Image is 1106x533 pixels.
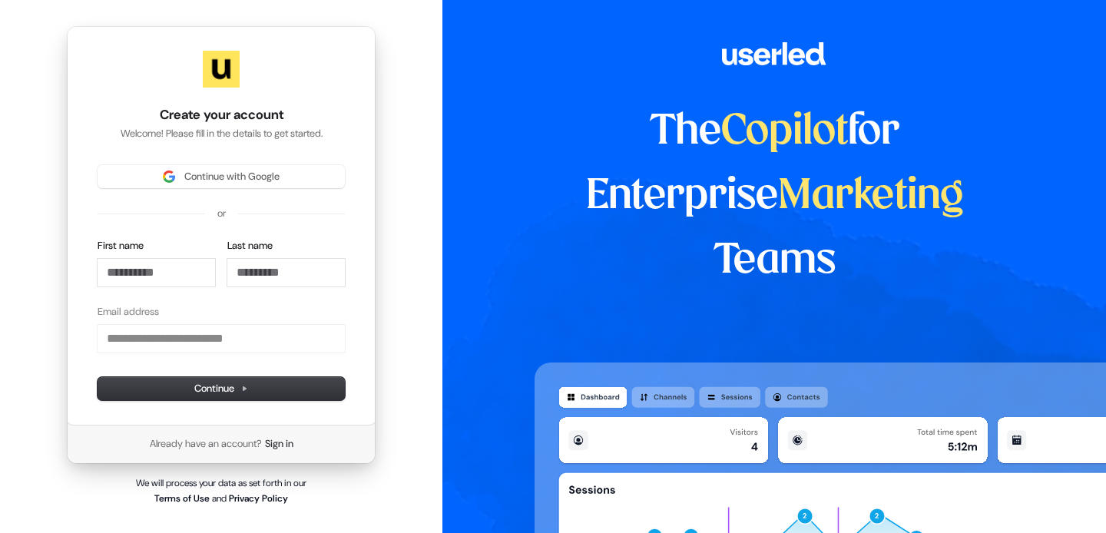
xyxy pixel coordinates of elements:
span: Already have an account? [150,437,262,451]
label: First name [98,239,144,253]
span: Continue with Google [184,170,280,184]
h1: The for Enterprise Teams [535,100,1015,293]
a: Privacy Policy [229,492,288,505]
img: Sign in with Google [163,170,175,183]
p: or [217,207,226,220]
span: Continue [194,382,248,396]
a: Terms of Use [154,492,210,505]
span: Marketing [778,177,964,217]
a: Sign in [265,437,293,451]
p: Welcome! Please fill in the details to get started. [98,127,345,141]
span: Copilot [721,112,848,152]
h1: Create your account [98,106,345,124]
button: Continue [98,377,345,400]
img: Userled [203,51,240,88]
label: Last name [227,239,273,253]
p: We will process your data as set forth in our and [123,475,320,506]
button: Sign in with GoogleContinue with Google [98,165,345,188]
